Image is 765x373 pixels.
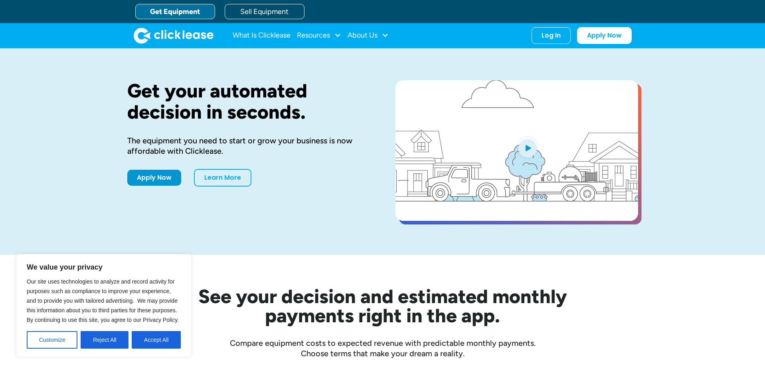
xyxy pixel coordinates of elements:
[159,287,606,325] h2: See your decision and estimated monthly payments right in the app.
[542,32,561,40] div: Log In
[225,4,304,19] a: Sell Equipment
[127,135,370,156] div: The equipment you need to start or grow your business is now affordable with Clicklease.
[194,169,251,186] a: Learn More
[127,170,181,186] a: Apply Now
[127,338,638,359] div: Compare equipment costs to expected revenue with predictable monthly payments. Choose terms that ...
[81,331,128,349] button: Reject All
[577,27,632,44] a: Apply Now
[16,254,192,357] div: We value your privacy
[297,28,341,44] div: Resources
[27,262,181,272] p: We value your privacy
[134,28,213,44] a: home
[134,28,213,44] img: Clicklease logo
[132,331,181,349] button: Accept All
[27,278,179,323] span: Our site uses technologies to analyze and record activity for purposes such as compliance to impr...
[127,80,370,123] h1: Get your automated decision in seconds.
[395,80,638,221] a: open lightbox
[233,28,291,44] a: What Is Clicklease
[27,331,77,349] button: Customize
[348,28,389,44] div: About Us
[517,137,538,159] img: Blue play button logo on a light blue circular background
[135,4,215,19] a: Get Equipment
